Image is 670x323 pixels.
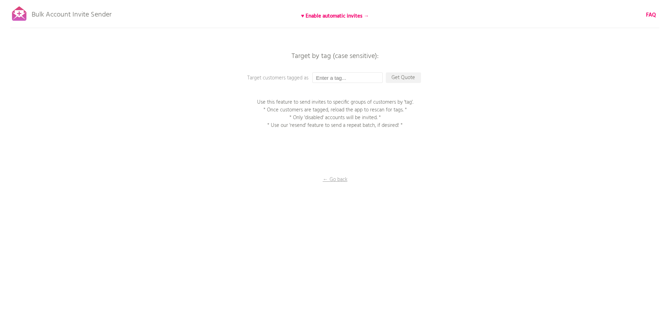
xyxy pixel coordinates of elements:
b: ♥ Enable automatic invites → [301,12,369,20]
p: Use this feature to send invites to specific groups of customers by 'tag'. * Once customers are t... [247,98,423,129]
p: Bulk Account Invite Sender [32,4,111,22]
input: Enter a tag... [312,72,383,83]
p: Target by tag (case sensitive): [230,53,441,60]
p: Target customers tagged as [247,74,388,82]
p: Get Quote [386,72,421,83]
p: ← Go back [300,176,370,183]
a: FAQ [646,11,656,19]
